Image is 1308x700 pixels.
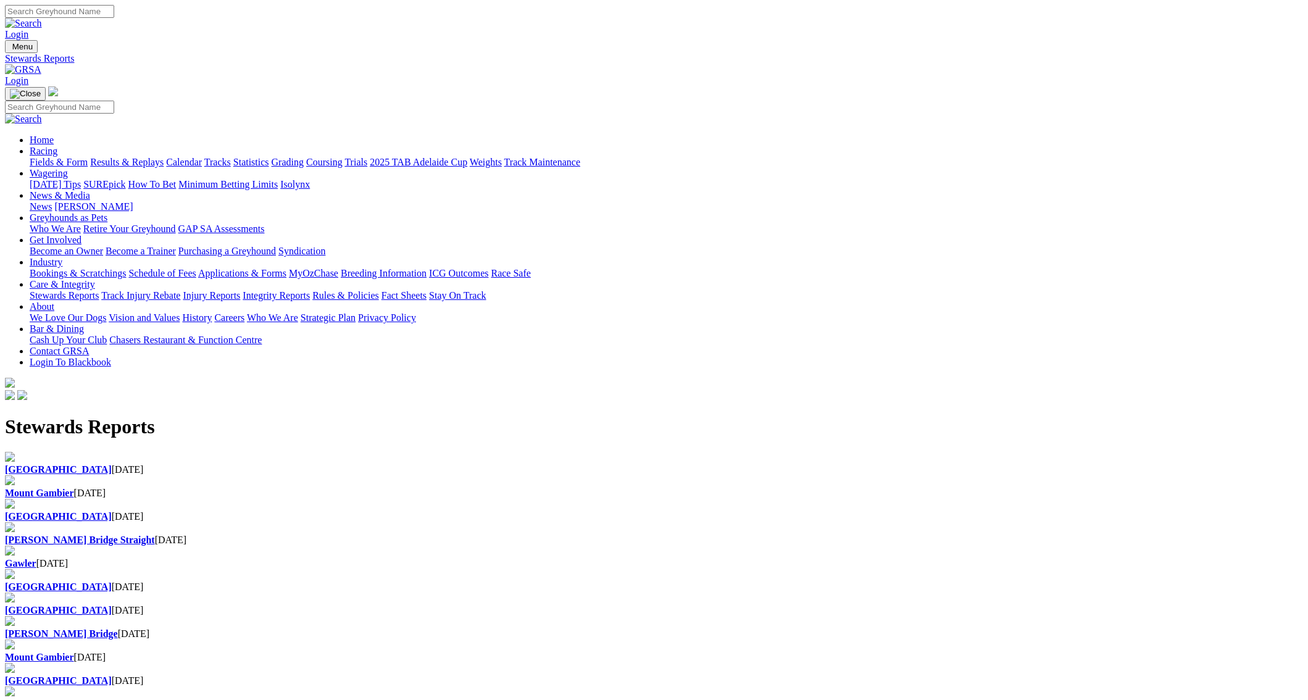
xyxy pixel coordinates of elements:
a: Integrity Reports [243,290,310,301]
a: Login [5,29,28,40]
a: Home [30,135,54,145]
button: Toggle navigation [5,87,46,101]
a: Coursing [306,157,343,167]
a: About [30,301,54,312]
img: twitter.svg [17,390,27,400]
a: Login [5,75,28,86]
a: Stewards Reports [5,53,1303,64]
div: [DATE] [5,628,1303,640]
a: Stay On Track [429,290,486,301]
a: Tracks [204,157,231,167]
img: Close [10,89,41,99]
div: About [30,312,1303,323]
img: file-red.svg [5,546,15,556]
a: Trials [344,157,367,167]
h1: Stewards Reports [5,415,1303,438]
img: Search [5,18,42,29]
a: [PERSON_NAME] Bridge Straight [5,535,155,545]
div: Get Involved [30,246,1303,257]
a: Who We Are [247,312,298,323]
a: Statistics [233,157,269,167]
a: Privacy Policy [358,312,416,323]
a: Fact Sheets [381,290,427,301]
a: 2025 TAB Adelaide Cup [370,157,467,167]
a: Applications & Forms [198,268,286,278]
div: Bar & Dining [30,335,1303,346]
b: [PERSON_NAME] Bridge [5,628,118,639]
a: Bar & Dining [30,323,84,334]
img: file-red.svg [5,475,15,485]
a: Contact GRSA [30,346,89,356]
a: [PERSON_NAME] [54,201,133,212]
a: Strategic Plan [301,312,356,323]
a: Get Involved [30,235,81,245]
a: Track Injury Rebate [101,290,180,301]
a: We Love Our Dogs [30,312,106,323]
div: [DATE] [5,511,1303,522]
img: file-red.svg [5,663,15,673]
a: Become an Owner [30,246,103,256]
a: News [30,201,52,212]
img: file-red.svg [5,640,15,649]
a: Industry [30,257,62,267]
a: ICG Outcomes [429,268,488,278]
a: Race Safe [491,268,530,278]
img: file-red.svg [5,452,15,462]
input: Search [5,101,114,114]
a: Who We Are [30,223,81,234]
img: logo-grsa-white.png [48,86,58,96]
div: [DATE] [5,581,1303,593]
input: Search [5,5,114,18]
a: Retire Your Greyhound [83,223,176,234]
img: file-red.svg [5,686,15,696]
a: Syndication [278,246,325,256]
a: Breeding Information [341,268,427,278]
a: Rules & Policies [312,290,379,301]
a: Weights [470,157,502,167]
a: MyOzChase [289,268,338,278]
a: Careers [214,312,244,323]
a: Care & Integrity [30,279,95,290]
a: SUREpick [83,179,125,190]
img: file-red.svg [5,569,15,579]
span: Menu [12,42,33,51]
a: Bookings & Scratchings [30,268,126,278]
b: [GEOGRAPHIC_DATA] [5,605,112,615]
div: [DATE] [5,558,1303,569]
div: [DATE] [5,488,1303,499]
div: Greyhounds as Pets [30,223,1303,235]
b: [GEOGRAPHIC_DATA] [5,511,112,522]
div: Wagering [30,179,1303,190]
img: Search [5,114,42,125]
div: Racing [30,157,1303,168]
div: [DATE] [5,652,1303,663]
img: file-red.svg [5,499,15,509]
a: How To Bet [128,179,177,190]
img: file-red.svg [5,616,15,626]
a: GAP SA Assessments [178,223,265,234]
a: Chasers Restaurant & Function Centre [109,335,262,345]
img: GRSA [5,64,41,75]
a: [GEOGRAPHIC_DATA] [5,675,112,686]
a: Isolynx [280,179,310,190]
a: Grading [272,157,304,167]
div: Care & Integrity [30,290,1303,301]
a: Fields & Form [30,157,88,167]
a: [DATE] Tips [30,179,81,190]
a: Mount Gambier [5,488,74,498]
a: Racing [30,146,57,156]
a: Greyhounds as Pets [30,212,107,223]
div: [DATE] [5,675,1303,686]
div: [DATE] [5,605,1303,616]
a: Purchasing a Greyhound [178,246,276,256]
b: [GEOGRAPHIC_DATA] [5,581,112,592]
a: Gawler [5,558,36,569]
a: Calendar [166,157,202,167]
a: Mount Gambier [5,652,74,662]
a: [GEOGRAPHIC_DATA] [5,464,112,475]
